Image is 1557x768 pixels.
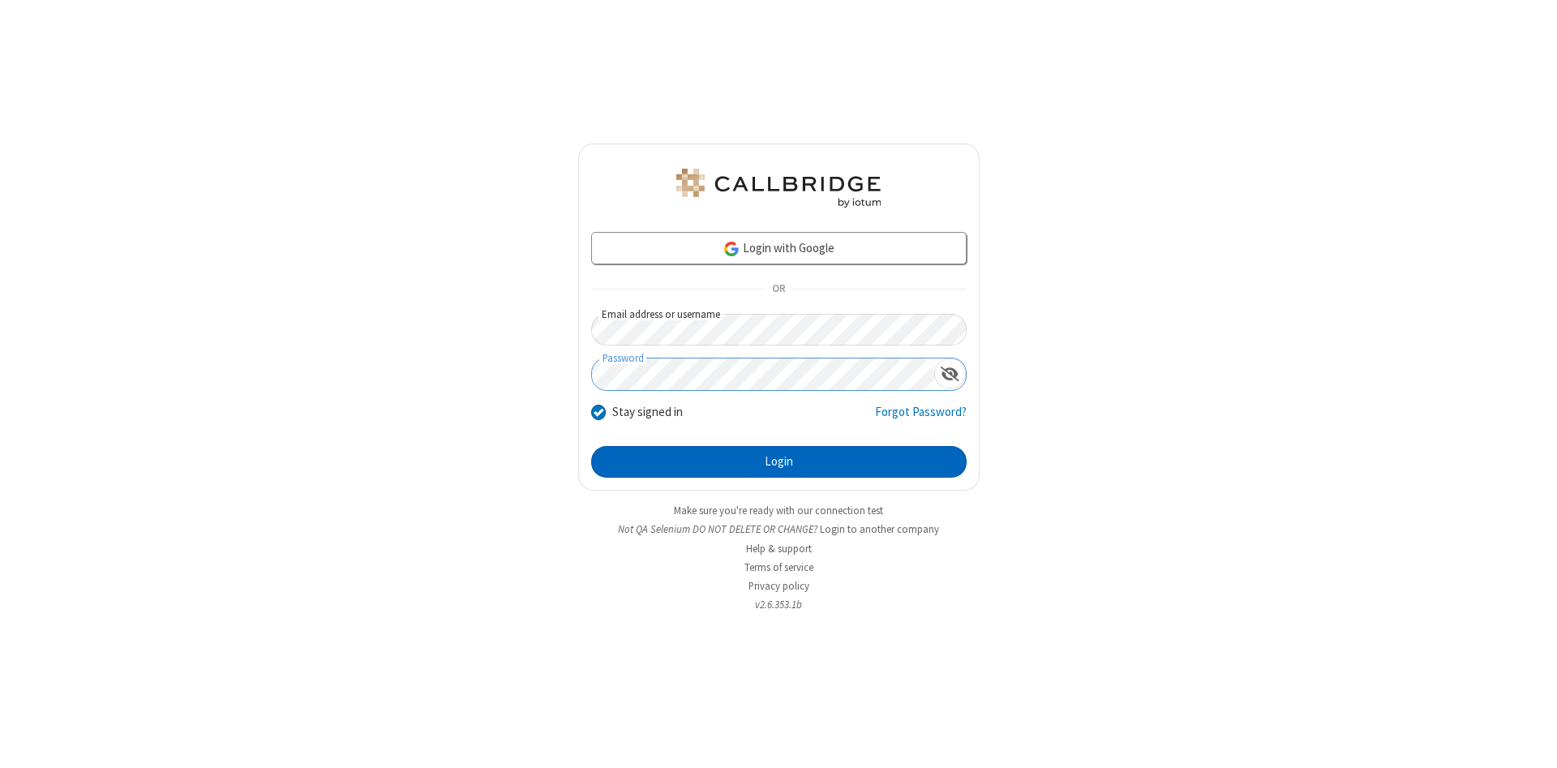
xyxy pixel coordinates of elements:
a: Privacy policy [748,579,809,593]
input: Password [592,358,934,390]
button: Login [591,446,967,478]
li: Not QA Selenium DO NOT DELETE OR CHANGE? [578,521,980,537]
iframe: Chat [1516,726,1545,757]
div: Show password [934,358,966,388]
a: Forgot Password? [875,403,967,434]
img: QA Selenium DO NOT DELETE OR CHANGE [673,169,884,208]
li: v2.6.353.1b [578,597,980,612]
a: Help & support [746,542,812,556]
input: Email address or username [591,314,967,345]
span: OR [766,278,791,301]
a: Login with Google [591,232,967,264]
img: google-icon.png [723,240,740,258]
a: Make sure you're ready with our connection test [674,504,883,517]
label: Stay signed in [612,403,683,422]
button: Login to another company [820,521,939,537]
a: Terms of service [744,560,813,574]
